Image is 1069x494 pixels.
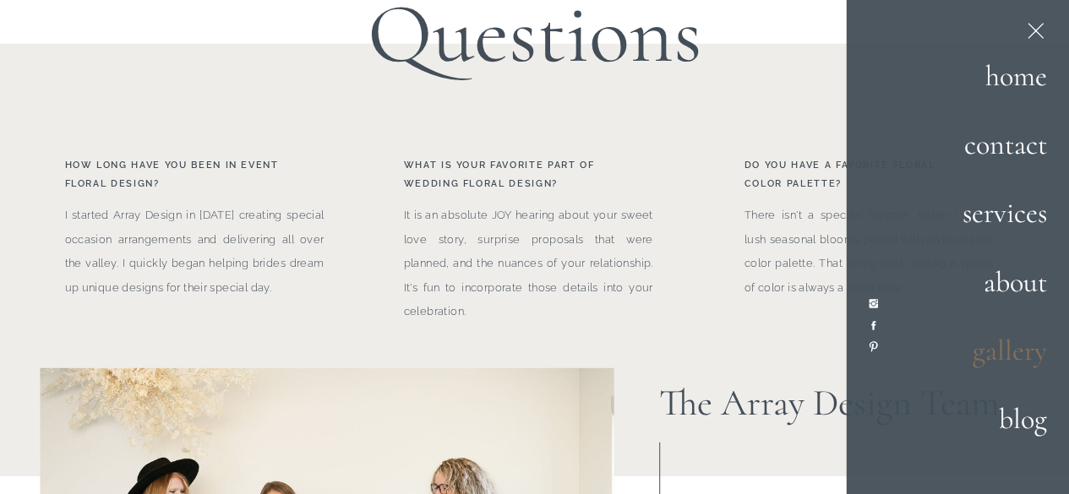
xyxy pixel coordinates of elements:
a: gallery [931,328,1047,374]
a: home [929,54,1047,100]
h3: How Long have you been in event floral design? [65,156,314,193]
a: about [915,260,1047,306]
p: It is an absolute JOY hearing about your sweet love story, surprise proposals that were planned, ... [404,204,653,312]
h3: What is your favorite part of wedding floral design? [404,156,653,196]
p: I started Array Design in [DATE] creating special occasion arrangements and delivering all over t... [65,204,325,319]
p: There isn't a specific favorite, rather I enjoy lush seasonal blooms paired with an in-season col... [744,204,994,296]
span: Subscribe [481,65,551,75]
a: blog [854,397,1047,442]
a: contact [929,122,1047,168]
a: services [929,191,1047,236]
h3: The Array Design Team [659,381,1034,428]
button: Subscribe [463,51,569,90]
h3: Do you have a favorite floral color palette? [744,156,994,192]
